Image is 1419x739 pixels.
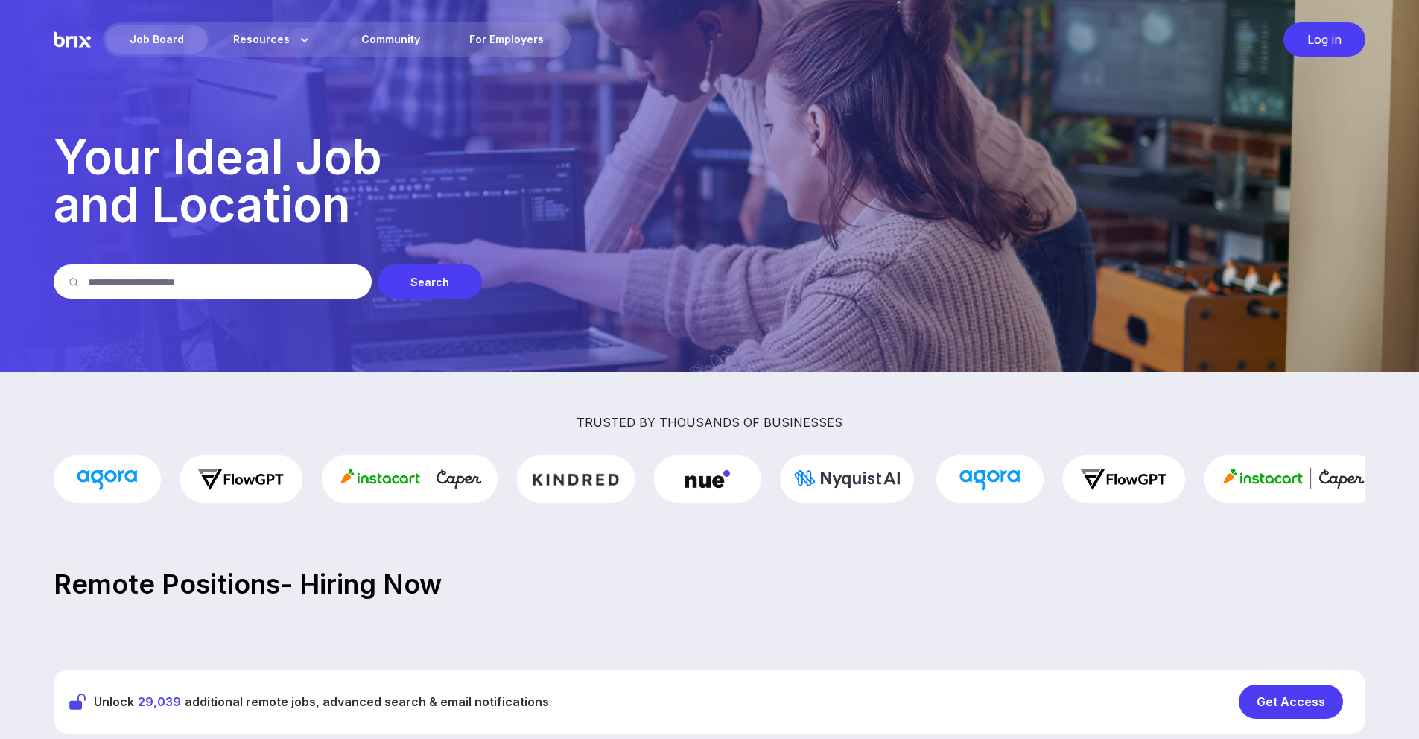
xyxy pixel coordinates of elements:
[138,694,181,709] span: 29,039
[445,25,568,54] a: For Employers
[106,25,208,54] div: Job Board
[1276,22,1365,57] a: Log in
[1239,685,1343,719] div: Get Access
[337,25,444,54] a: Community
[378,264,482,299] div: Search
[1239,685,1350,719] a: Get Access
[54,133,1365,229] p: Your Ideal Job and Location
[54,22,91,57] img: Brix Logo
[94,693,549,711] span: Unlock additional remote jobs, advanced search & email notifications
[1283,22,1365,57] div: Log in
[209,25,336,54] div: Resources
